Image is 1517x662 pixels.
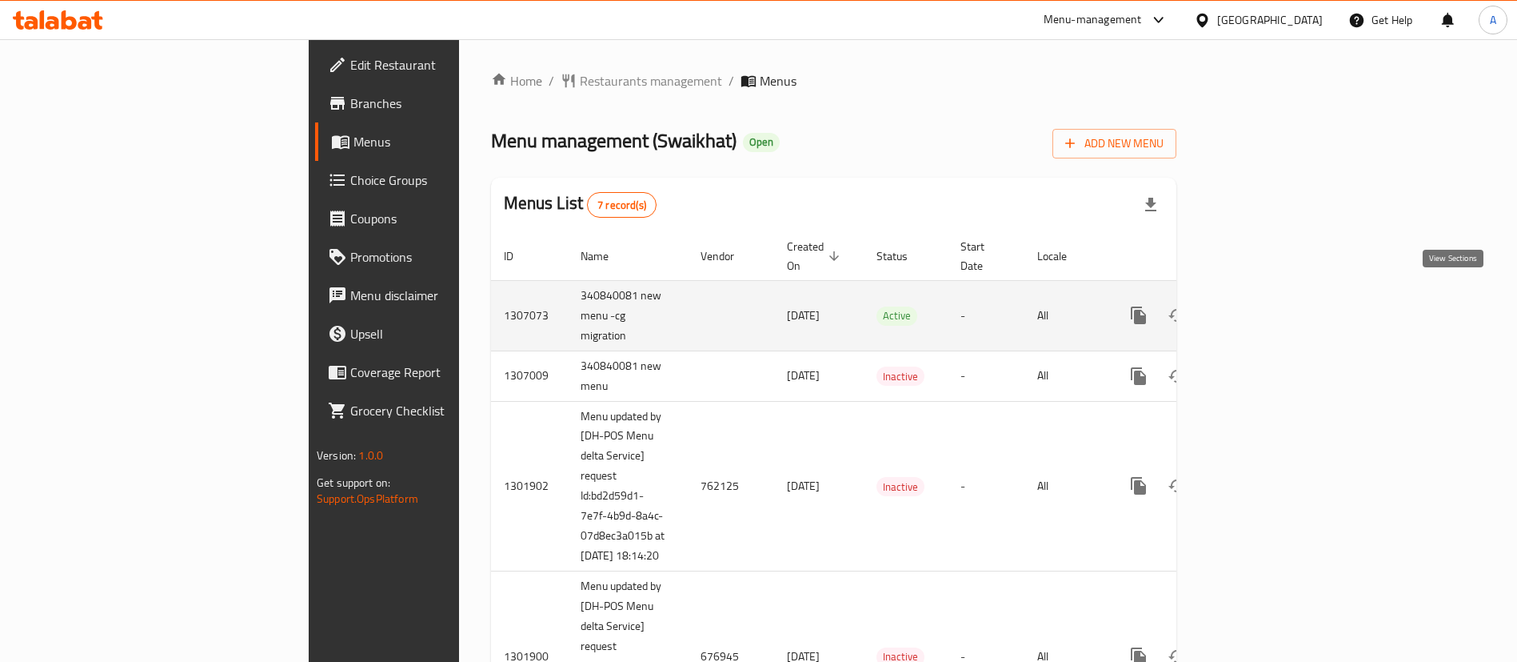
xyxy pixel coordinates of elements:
span: Inactive [876,367,924,386]
span: Version: [317,445,356,466]
span: Menus [353,132,549,151]
button: Change Status [1158,357,1196,395]
a: Coverage Report [315,353,562,391]
th: Actions [1107,232,1286,281]
div: Export file [1132,186,1170,224]
td: 340840081 new menu -cg migration [568,280,688,351]
a: Coupons [315,199,562,238]
a: Edit Restaurant [315,46,562,84]
td: 340840081 new menu [568,351,688,401]
span: Active [876,307,917,325]
a: Support.OpsPlatform [317,488,418,509]
li: / [729,71,734,90]
span: Name [581,247,629,266]
h2: Menus List [504,191,657,218]
span: Coverage Report [350,363,549,382]
td: Menu updated by [DH-POS Menu delta Service] request Id:bd2d59d1-7e7f-4b9d-8a4c-07d8ec3a015b at [D... [568,401,688,572]
a: Branches [315,84,562,122]
td: All [1024,280,1107,351]
span: Grocery Checklist [350,401,549,420]
span: [DATE] [787,475,820,496]
td: 762125 [688,401,774,572]
span: Vendor [701,247,755,266]
button: Change Status [1158,296,1196,335]
span: A [1490,11,1496,29]
a: Menu disclaimer [315,276,562,315]
div: Inactive [876,367,924,386]
div: Open [743,133,780,152]
span: 1.0.0 [358,445,383,466]
button: more [1120,296,1158,335]
td: All [1024,351,1107,401]
nav: breadcrumb [491,71,1176,90]
span: Promotions [350,247,549,267]
span: Add New Menu [1065,134,1164,154]
a: Menus [315,122,562,161]
span: Locale [1037,247,1088,266]
span: Coupons [350,209,549,228]
button: more [1120,467,1158,505]
span: Restaurants management [580,71,722,90]
span: Menu disclaimer [350,286,549,305]
div: Active [876,307,917,326]
span: 7 record(s) [588,198,656,213]
span: Status [876,247,928,266]
span: Branches [350,94,549,113]
span: Get support on: [317,472,390,493]
div: Menu-management [1044,10,1142,30]
a: Grocery Checklist [315,391,562,430]
button: more [1120,357,1158,395]
span: Upsell [350,324,549,343]
span: [DATE] [787,305,820,326]
span: Menu management ( Swaikhat ) [491,122,737,158]
span: Menus [760,71,796,90]
span: Inactive [876,478,924,496]
a: Restaurants management [561,71,722,90]
span: Edit Restaurant [350,55,549,74]
div: Total records count [587,192,657,218]
span: Open [743,135,780,149]
button: Add New Menu [1052,129,1176,158]
span: Choice Groups [350,171,549,190]
button: Change Status [1158,467,1196,505]
div: Inactive [876,477,924,496]
td: - [948,351,1024,401]
span: Start Date [960,237,1005,275]
a: Upsell [315,315,562,353]
td: - [948,401,1024,572]
span: [DATE] [787,365,820,386]
td: All [1024,401,1107,572]
a: Choice Groups [315,161,562,199]
span: ID [504,247,534,266]
a: Promotions [315,238,562,276]
span: Created On [787,237,844,275]
div: [GEOGRAPHIC_DATA] [1217,11,1323,29]
td: - [948,280,1024,351]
